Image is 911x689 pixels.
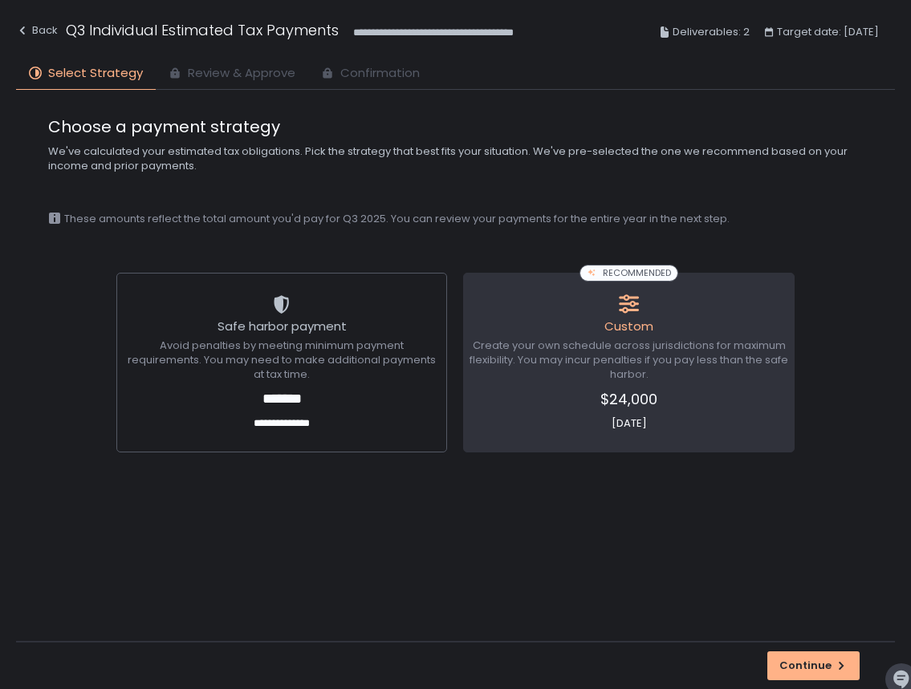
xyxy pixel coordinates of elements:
[16,21,58,40] div: Back
[218,318,347,334] span: Safe harbor payment
[469,416,789,431] span: [DATE]
[16,19,58,46] button: Back
[604,318,653,334] span: Custom
[188,64,295,83] span: Review & Approve
[340,64,420,83] span: Confirmation
[48,64,143,83] span: Select Strategy
[767,651,860,680] button: Continue
[779,659,848,673] div: Continue
[48,116,863,138] span: Choose a payment strategy
[64,212,730,226] span: These amounts reflect the total amount you'd pay for Q3 2025. You can review your payments for th...
[673,22,750,42] span: Deliverables: 2
[469,338,789,382] span: Create your own schedule across jurisdictions for maximum flexibility. You may incur penalties if...
[603,267,671,279] span: RECOMMENDED
[66,19,339,41] h1: Q3 Individual Estimated Tax Payments
[777,22,879,42] span: Target date: [DATE]
[469,388,789,410] span: $24,000
[122,338,442,382] span: Avoid penalties by meeting minimum payment requirements. You may need to make additional payments...
[48,144,863,173] span: We've calculated your estimated tax obligations. Pick the strategy that best fits your situation....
